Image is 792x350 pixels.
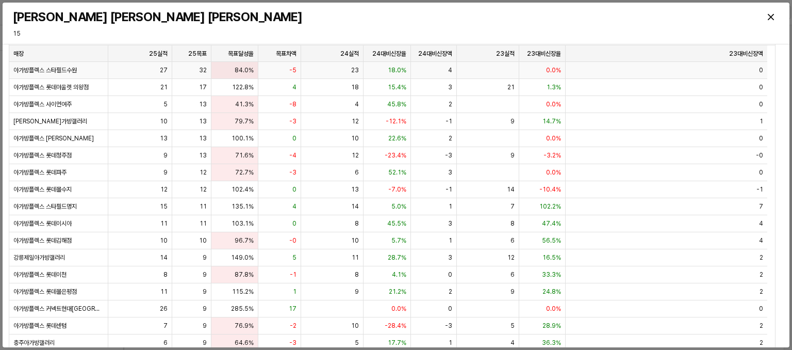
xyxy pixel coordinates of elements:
[13,50,24,58] span: 매장
[292,253,296,262] span: 5
[539,185,561,194] span: -10.4%
[449,339,452,347] span: 1
[203,253,207,262] span: 9
[756,185,763,194] span: -1
[388,66,406,74] span: 18.0%
[199,236,207,245] span: 10
[13,185,72,194] span: 아가방플렉스 롯데몰수지
[290,271,296,279] span: -1
[510,339,515,347] span: 4
[355,271,359,279] span: 8
[13,253,65,262] span: 강릉제일아가방갤러리
[163,168,168,177] span: 9
[13,29,199,38] p: 15
[510,117,515,125] span: 9
[391,236,406,245] span: 5.7%
[759,202,763,211] span: 7
[388,253,406,262] span: 28.7%
[188,50,207,58] span: 25목표
[542,339,561,347] span: 36.3%
[445,151,452,160] span: -3
[232,288,254,296] span: 115.2%
[235,339,254,347] span: 64.6%
[448,66,452,74] span: 4
[449,134,452,142] span: 2
[355,339,359,347] span: 5
[289,66,296,74] span: -5
[542,288,561,296] span: 24.8%
[543,151,561,160] span: -3.2%
[510,202,515,211] span: 7
[385,322,406,330] span: -28.4%
[13,236,72,245] span: 아가방플렉스 롯데김해점
[160,134,168,142] span: 13
[507,185,515,194] span: 14
[203,322,207,330] span: 9
[760,117,763,125] span: 1
[149,50,168,58] span: 25실적
[392,271,406,279] span: 4.1%
[13,305,104,313] span: 아가방플렉스 커넥트현대[GEOGRAPHIC_DATA]
[13,83,89,91] span: 아가방플렉스 롯데아울렛 의왕점
[276,50,296,58] span: 목표차액
[13,288,77,296] span: 아가방플렉스 롯데몰은평점
[13,10,586,24] h3: [PERSON_NAME] [PERSON_NAME] [PERSON_NAME]
[13,168,67,177] span: 아가방플렉스 롯데파주
[449,202,452,211] span: 1
[760,253,763,262] span: 2
[448,253,452,262] span: 3
[507,83,515,91] span: 21
[387,100,406,108] span: 45.8%
[13,271,67,279] span: 아가방플렉스 롯데이천
[160,185,168,194] span: 12
[200,202,207,211] span: 11
[542,219,561,228] span: 47.4%
[352,151,359,160] span: 12
[355,288,359,296] span: 9
[231,253,254,262] span: 149.0%
[510,236,515,245] span: 6
[496,50,515,58] span: 23실적
[13,117,87,125] span: [PERSON_NAME]가방갤러리
[160,236,168,245] span: 10
[232,202,254,211] span: 135.1%
[199,100,207,108] span: 13
[729,50,763,58] span: 23대비신장액
[388,185,406,194] span: -7.0%
[203,288,207,296] span: 9
[13,322,67,330] span: 아가방플렉스 롯데센텀
[542,253,561,262] span: 16.5%
[759,134,763,142] span: 0
[448,83,452,91] span: 3
[449,288,452,296] span: 2
[160,305,168,313] span: 26
[200,168,207,177] span: 12
[759,305,763,313] span: 0
[351,202,359,211] span: 14
[340,50,359,58] span: 24실적
[510,288,515,296] span: 9
[449,236,452,245] span: 1
[13,202,77,211] span: 아가방플렉스 스타필드명지
[351,185,359,194] span: 13
[445,117,452,125] span: -1
[539,202,561,211] span: 102.2%
[386,117,406,125] span: -12.1%
[445,185,452,194] span: -1
[510,151,515,160] span: 9
[448,168,452,177] span: 3
[199,117,207,125] span: 13
[293,288,296,296] span: 1
[418,50,452,58] span: 24대비신장액
[542,322,561,330] span: 28.9%
[760,288,763,296] span: 2
[510,271,515,279] span: 6
[13,339,55,347] span: 충주아가방갤러리
[759,83,763,91] span: 0
[235,66,254,74] span: 84.0%
[351,66,359,74] span: 23
[160,66,168,74] span: 27
[352,253,359,262] span: 11
[199,66,207,74] span: 32
[292,219,296,228] span: 0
